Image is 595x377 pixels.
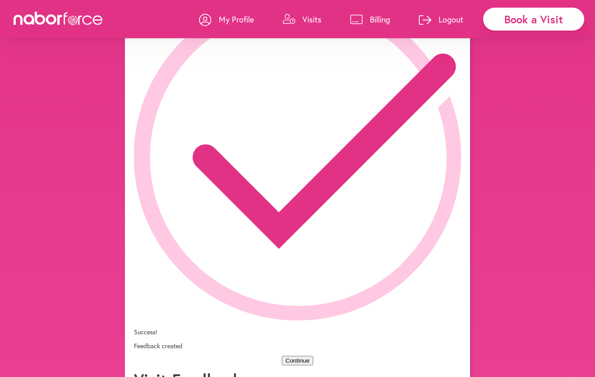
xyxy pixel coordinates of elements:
button: Continue [282,356,313,365]
p: Billing [370,14,390,25]
a: Logout [419,6,463,33]
div: Book a Visit [483,8,584,31]
p: Logout [439,14,463,25]
p: Visits [302,14,321,25]
a: Visits [283,6,321,33]
a: My Profile [199,6,254,33]
a: Billing [350,6,390,33]
p: My Profile [219,14,254,25]
p: Feedback created [134,342,461,350]
p: Success! [134,328,461,336]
